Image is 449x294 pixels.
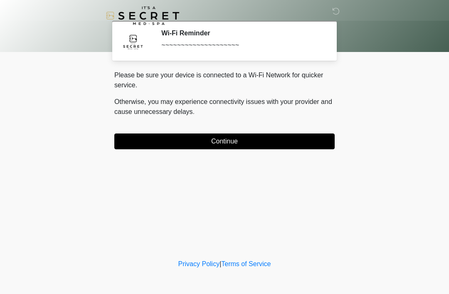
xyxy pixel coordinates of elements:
[114,133,335,149] button: Continue
[220,260,221,267] a: |
[106,6,179,25] img: It's A Secret Med Spa Logo
[193,108,195,115] span: .
[221,260,271,267] a: Terms of Service
[114,97,335,117] p: Otherwise, you may experience connectivity issues with your provider and cause unnecessary delays
[161,29,322,37] h2: Wi-Fi Reminder
[114,70,335,90] p: Please be sure your device is connected to a Wi-Fi Network for quicker service.
[121,29,146,54] img: Agent Avatar
[161,40,322,50] div: ~~~~~~~~~~~~~~~~~~~~
[178,260,220,267] a: Privacy Policy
